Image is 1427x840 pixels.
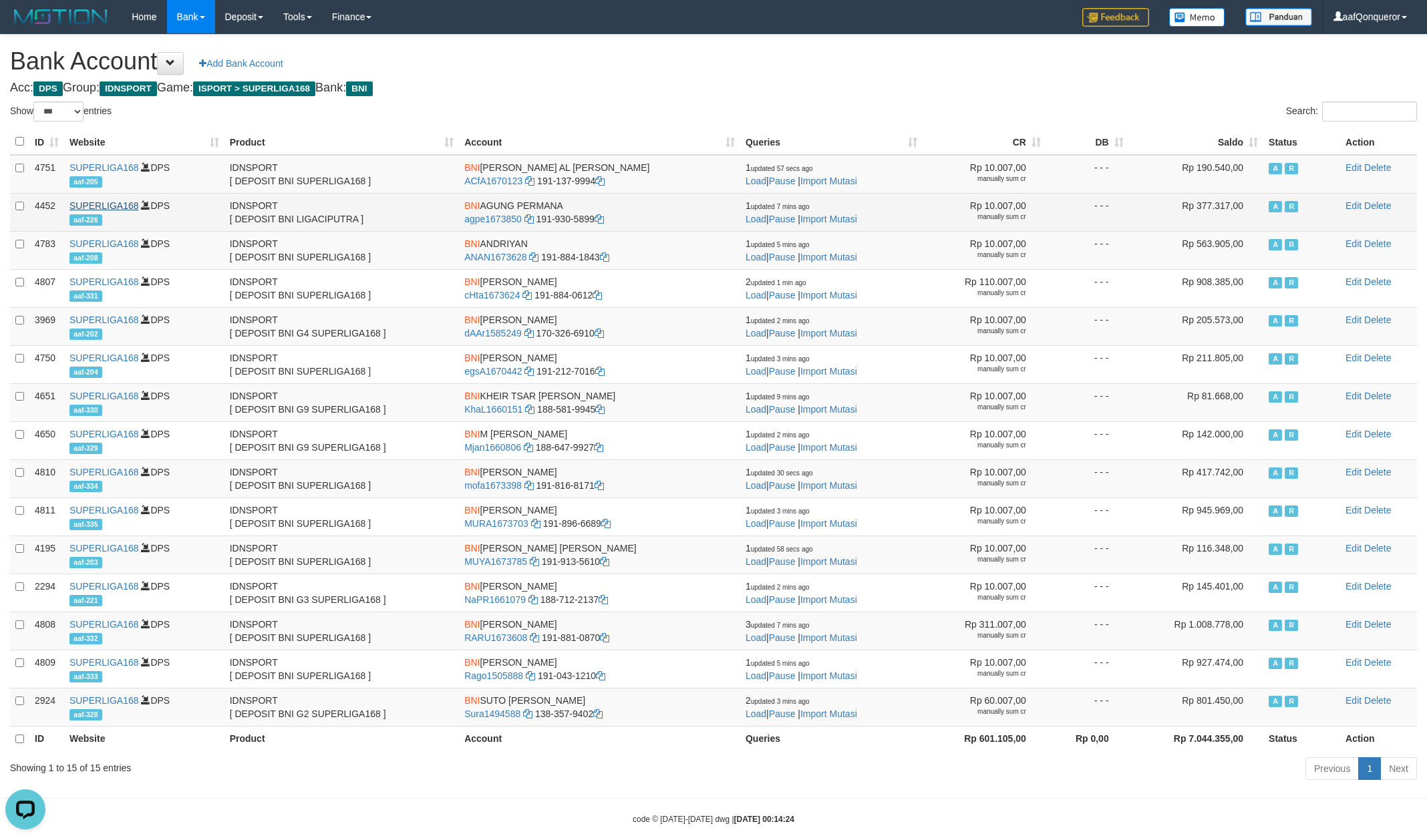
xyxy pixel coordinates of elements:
a: Copy 1918168171 to clipboard [595,480,604,491]
span: BNI [346,81,372,96]
th: DB: activate to sort column ascending [1046,129,1129,155]
td: ANDRIYAN 191-884-1843 [459,231,740,269]
td: KHEIR TSAR [PERSON_NAME] 188-581-9945 [459,383,740,421]
a: Pause [769,708,796,719]
span: Active [1269,467,1282,479]
a: Import Mutasi [800,442,857,453]
a: Copy 1918840612 to clipboard [593,290,602,300]
a: cHta1673624 [464,290,520,300]
a: Load [746,442,766,453]
a: Load [746,594,766,605]
span: updated 9 mins ago [751,393,810,401]
span: Active [1269,239,1282,250]
td: DPS [64,345,224,383]
a: Pause [769,556,796,567]
span: BNI [464,314,480,325]
a: Copy 1886479927 to clipboard [594,442,603,453]
a: Delete [1364,162,1391,173]
a: Copy 1918810870 to clipboard [600,632,609,643]
a: Copy Rago1505888 to clipboard [526,670,535,681]
a: Edit [1345,314,1362,325]
a: Import Mutasi [800,252,857,262]
a: SUPERLIGA168 [69,314,139,325]
td: AGUNG PERMANA 191-930-5899 [459,193,740,231]
a: SUPERLIGA168 [69,657,139,668]
select: Showentries [33,101,84,122]
a: Load [746,670,766,681]
td: - - - [1046,269,1129,307]
a: Copy mofa1673398 to clipboard [524,480,534,491]
span: 1 [746,162,813,173]
a: Copy 1918966689 to clipboard [601,518,611,529]
a: Pause [769,518,796,529]
h4: Acc: Group: Game: Bank: [10,81,1417,95]
a: Copy cHta1673624 to clipboard [522,290,532,300]
th: Account: activate to sort column ascending [459,129,740,155]
td: IDNSPORT [ DEPOSIT BNI SUPERLIGA168 ] [224,269,459,307]
span: updated 7 mins ago [751,203,810,210]
span: | | [746,314,857,339]
td: - - - [1046,383,1129,421]
td: 4783 [29,231,64,269]
a: Import Mutasi [800,556,857,567]
span: BNI [464,391,480,401]
span: updated 3 mins ago [751,355,810,363]
a: Next [1380,757,1417,780]
td: [PERSON_NAME] 191-212-7016 [459,345,740,383]
span: Active [1269,201,1282,212]
span: aaf-330 [69,405,102,416]
img: Feedback.jpg [1082,8,1149,27]
td: DPS [64,459,224,497]
td: Rp 10.007,00 [923,459,1046,497]
a: Copy agpe1673850 to clipboard [524,214,534,224]
span: | | [746,238,857,262]
th: CR: activate to sort column ascending [923,129,1046,155]
a: Pause [769,366,796,377]
a: Delete [1364,238,1391,249]
span: aaf-205 [69,176,102,188]
th: Action [1340,129,1417,155]
td: Rp 211.805,00 [1129,345,1263,383]
a: Import Mutasi [800,290,857,300]
a: Copy NaPR1661079 to clipboard [528,594,538,605]
a: Pause [769,480,796,491]
span: Running [1285,277,1298,288]
td: Rp 205.573,00 [1129,307,1263,345]
span: BNI [464,162,480,173]
td: DPS [64,193,224,231]
span: BNI [464,467,480,477]
span: Running [1285,163,1298,174]
td: Rp 10.007,00 [923,307,1046,345]
a: Load [746,404,766,415]
a: Rago1505888 [464,670,523,681]
a: Import Mutasi [800,594,857,605]
a: Edit [1345,162,1362,173]
span: 1 [746,429,810,439]
a: Mjan1660806 [464,442,521,453]
div: manually sum cr [928,479,1026,488]
th: Website: activate to sort column ascending [64,129,224,155]
a: Load [746,366,766,377]
a: Edit [1345,429,1362,439]
td: [PERSON_NAME] AL [PERSON_NAME] 191-137-9994 [459,155,740,194]
a: Add Bank Account [190,52,291,75]
a: Copy egsA1670442 to clipboard [524,366,534,377]
a: Delete [1364,695,1391,706]
a: Delete [1364,391,1391,401]
a: RARU1673608 [464,632,527,643]
td: IDNSPORT [ DEPOSIT BNI SUPERLIGA168 ] [224,155,459,194]
a: SUPERLIGA168 [69,353,139,363]
a: Copy Mjan1660806 to clipboard [524,442,533,453]
span: updated 5 mins ago [751,241,810,248]
img: Button%20Memo.svg [1169,8,1225,27]
span: aaf-226 [69,214,102,226]
a: Import Mutasi [800,708,857,719]
td: - - - [1046,155,1129,194]
a: Edit [1345,353,1362,363]
span: | | [746,353,857,377]
a: Previous [1305,757,1359,780]
span: | | [746,467,857,491]
a: Copy 1887122137 to clipboard [599,594,608,605]
td: IDNSPORT [ DEPOSIT BNI SUPERLIGA168 ] [224,345,459,383]
a: Edit [1345,543,1362,554]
